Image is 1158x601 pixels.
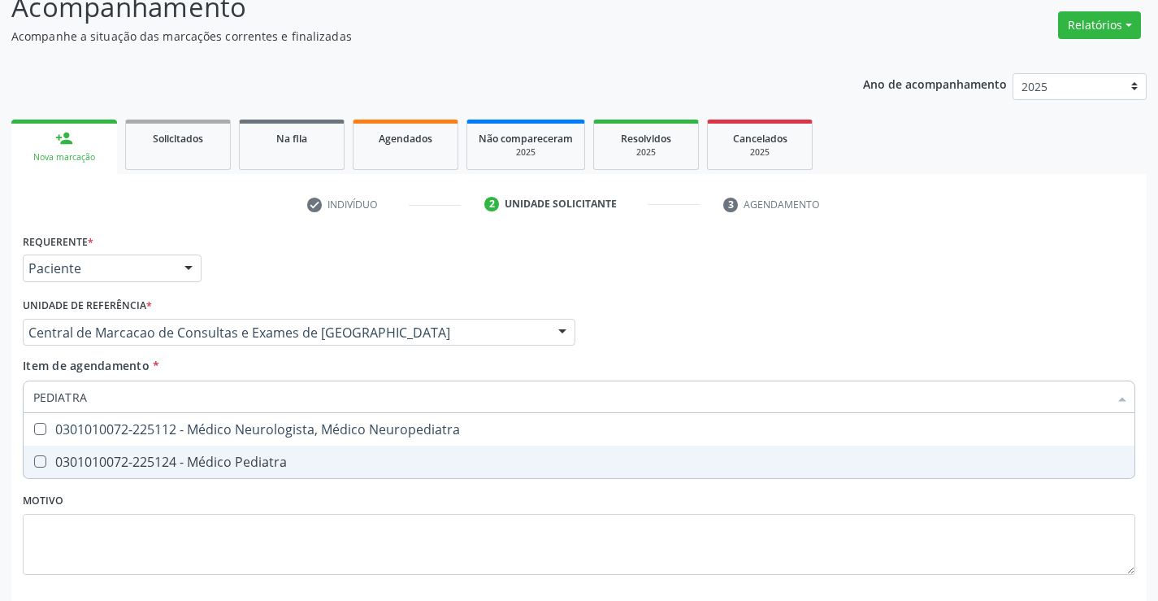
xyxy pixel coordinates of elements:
div: person_add [55,129,73,147]
label: Requerente [23,229,93,255]
p: Acompanhe a situação das marcações correntes e finalizadas [11,28,806,45]
button: Relatórios [1058,11,1141,39]
div: 2 [484,197,499,211]
div: 2025 [719,146,800,159]
span: Paciente [28,260,168,277]
label: Unidade de referência [23,294,152,319]
div: 2025 [479,146,573,159]
div: 2025 [605,146,687,159]
span: Na fila [276,132,307,146]
span: Resolvidos [621,132,671,146]
div: Nova marcação [23,151,106,163]
input: Buscar por procedimentos [33,381,1108,413]
p: Ano de acompanhamento [863,73,1007,94]
span: Central de Marcacao de Consultas e Exames de [GEOGRAPHIC_DATA] [28,324,542,341]
span: Não compareceram [479,132,573,146]
label: Motivo [23,489,63,514]
span: Solicitados [153,132,203,146]
div: 0301010072-225112 - Médico Neurologista, Médico Neuropediatra [33,423,1125,436]
span: Agendados [379,132,432,146]
span: Cancelados [733,132,787,146]
span: Item de agendamento [23,358,150,373]
div: Unidade solicitante [505,197,617,211]
div: 0301010072-225124 - Médico Pediatra [33,455,1125,468]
